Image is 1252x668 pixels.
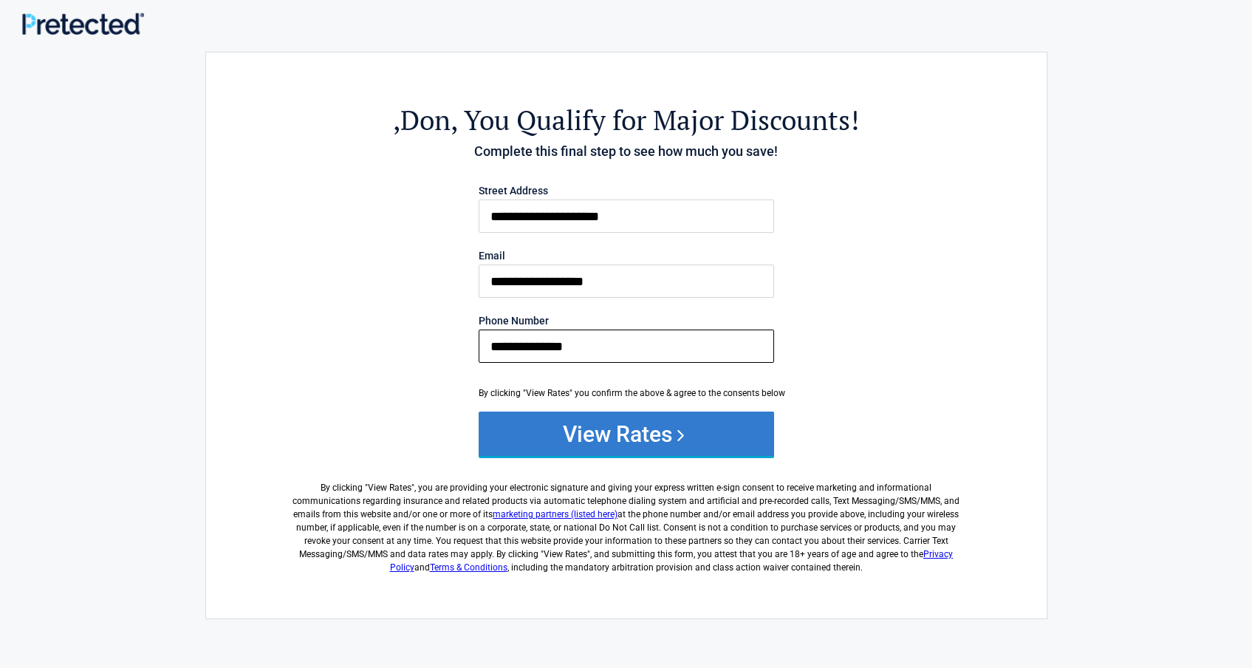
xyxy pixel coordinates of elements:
img: Main Logo [22,13,144,35]
span: ,Don [393,102,451,138]
span: View Rates [368,483,411,493]
label: Phone Number [479,316,774,326]
button: View Rates [479,412,774,456]
label: Email [479,250,774,261]
label: By clicking " ", you are providing your electronic signature and giving your express written e-si... [287,469,965,574]
h4: Complete this final step to see how much you save! [287,142,965,161]
div: By clicking "View Rates" you confirm the above & agree to the consents below [479,386,774,400]
a: Terms & Conditions [430,562,507,573]
label: Street Address [479,185,774,196]
a: marketing partners (listed here) [493,509,618,519]
h2: , You Qualify for Major Discounts! [287,102,965,138]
